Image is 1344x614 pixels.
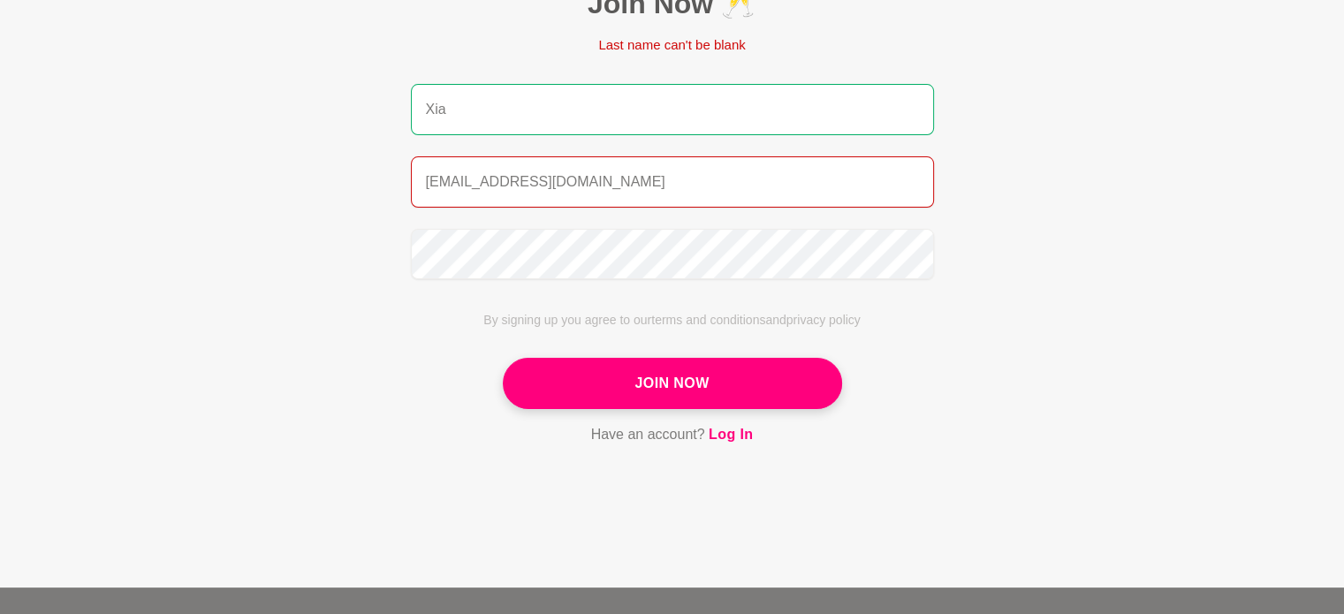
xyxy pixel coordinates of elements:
[503,358,842,409] button: Join Now
[651,313,765,327] span: terms and conditions
[786,313,861,327] span: privacy policy
[503,35,842,56] p: Last name can't be blank
[709,423,753,446] a: Log In
[411,423,934,446] p: Have an account?
[411,311,934,330] p: By signing up you agree to our and
[411,84,934,135] input: Name
[411,156,934,208] input: Email address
